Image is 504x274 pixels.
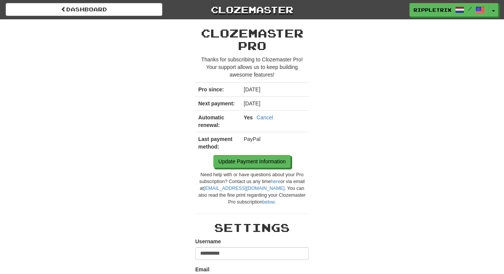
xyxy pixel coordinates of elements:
h2: Clozemaster Pro [195,27,309,52]
strong: Pro since: [198,86,224,92]
a: here [271,179,280,184]
div: Need help with or have questions about your Pro subscription? Contact us any time or via email at... [195,172,309,206]
strong: Yes [244,114,253,121]
h2: Settings [195,221,309,234]
a: [EMAIL_ADDRESS][DOMAIN_NAME] [204,186,285,191]
a: RippleTrix / [409,3,489,17]
span: / [468,6,472,11]
td: [DATE] [241,97,309,111]
td: [DATE] [241,83,309,97]
label: Email [195,266,209,273]
a: Clozemaster [174,3,330,16]
a: Cancel [257,114,273,121]
label: Username [195,238,221,245]
td: PayPal [241,132,309,154]
a: Update Payment Information [213,155,291,168]
a: below [262,199,274,205]
strong: Next payment: [198,100,235,106]
strong: Last payment method: [198,136,232,150]
a: Dashboard [6,3,162,16]
p: Thanks for subscribing to Clozemaster Pro! Your support allows us to keep building awesome features! [195,56,309,78]
span: RippleTrix [414,6,451,13]
strong: Automatic renewal: [198,114,224,128]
